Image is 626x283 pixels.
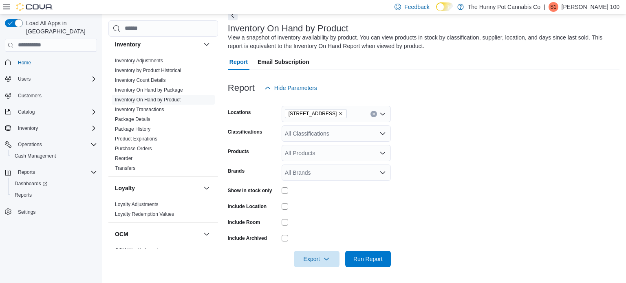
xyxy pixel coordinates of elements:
[115,67,181,74] span: Inventory by Product Historical
[2,123,100,134] button: Inventory
[562,2,619,12] p: [PERSON_NAME] 100
[115,165,135,171] a: Transfers
[115,77,166,83] a: Inventory Count Details
[115,87,183,93] a: Inventory On Hand by Package
[115,156,132,161] a: Reorder
[2,139,100,150] button: Operations
[108,246,218,259] div: OCM
[115,230,200,238] button: OCM
[274,84,317,92] span: Hide Parameters
[115,58,163,64] a: Inventory Adjustments
[15,91,45,101] a: Customers
[2,206,100,217] button: Settings
[115,247,165,254] span: OCM Weekly Inventory
[18,125,38,132] span: Inventory
[23,19,97,35] span: Load All Apps in [GEOGRAPHIC_DATA]
[18,76,31,82] span: Users
[115,211,174,217] span: Loyalty Redemption Values
[202,229,212,239] button: OCM
[228,187,272,194] label: Show in stock only
[115,116,150,123] span: Package Details
[345,251,391,267] button: Run Report
[115,126,150,132] a: Package History
[436,2,453,11] input: Dark Mode
[18,209,35,215] span: Settings
[404,3,429,11] span: Feedback
[261,80,320,96] button: Hide Parameters
[228,109,251,116] label: Locations
[228,168,245,174] label: Brands
[15,123,97,133] span: Inventory
[15,74,34,84] button: Users
[11,190,35,200] a: Reports
[228,219,260,226] label: Include Room
[229,54,248,70] span: Report
[228,24,348,33] h3: Inventory On Hand by Product
[15,206,97,217] span: Settings
[5,53,97,239] nav: Complex example
[11,151,59,161] a: Cash Management
[15,167,97,177] span: Reports
[299,251,335,267] span: Export
[550,2,556,12] span: S1
[289,110,337,118] span: [STREET_ADDRESS]
[202,39,212,49] button: Inventory
[115,97,181,103] a: Inventory On Hand by Product
[115,106,164,113] span: Inventory Transactions
[115,201,159,208] span: Loyalty Adjustments
[8,178,100,189] a: Dashboards
[108,200,218,222] div: Loyalty
[18,141,42,148] span: Operations
[115,57,163,64] span: Inventory Adjustments
[11,179,97,189] span: Dashboards
[15,58,34,68] a: Home
[2,167,100,178] button: Reports
[16,3,53,11] img: Cova
[115,248,165,253] a: OCM Weekly Inventory
[18,109,35,115] span: Catalog
[115,136,157,142] a: Product Expirations
[18,169,35,176] span: Reports
[108,56,218,176] div: Inventory
[353,255,383,263] span: Run Report
[11,179,51,189] a: Dashboards
[115,40,141,48] h3: Inventory
[115,184,200,192] button: Loyalty
[15,167,38,177] button: Reports
[15,140,97,149] span: Operations
[15,107,38,117] button: Catalog
[228,203,267,210] label: Include Location
[115,230,128,238] h3: OCM
[202,183,212,193] button: Loyalty
[15,180,47,187] span: Dashboards
[15,140,45,149] button: Operations
[379,150,386,156] button: Open list of options
[15,123,41,133] button: Inventory
[115,202,159,207] a: Loyalty Adjustments
[228,83,255,93] h3: Report
[2,73,100,85] button: Users
[11,151,97,161] span: Cash Management
[15,57,97,68] span: Home
[228,235,267,241] label: Include Archived
[115,107,164,112] a: Inventory Transactions
[2,106,100,118] button: Catalog
[15,207,39,217] a: Settings
[115,146,152,151] a: Purchase Orders
[15,107,97,117] span: Catalog
[115,40,200,48] button: Inventory
[18,92,42,99] span: Customers
[228,129,262,135] label: Classifications
[115,68,181,73] a: Inventory by Product Historical
[2,57,100,68] button: Home
[370,111,377,117] button: Clear input
[15,74,97,84] span: Users
[228,148,249,155] label: Products
[115,116,150,122] a: Package Details
[549,2,558,12] div: Sarah 100
[468,2,540,12] p: The Hunny Pot Cannabis Co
